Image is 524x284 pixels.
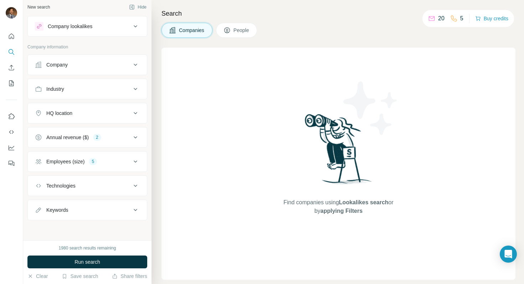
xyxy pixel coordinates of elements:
p: 5 [460,14,463,23]
button: Industry [28,80,147,98]
button: Dashboard [6,141,17,154]
div: Technologies [46,182,76,189]
div: Industry [46,85,64,93]
span: Companies [179,27,205,34]
button: Hide [124,2,151,12]
div: Annual revenue ($) [46,134,89,141]
div: Keywords [46,206,68,214]
div: Company lookalikes [48,23,92,30]
div: 1980 search results remaining [59,245,116,251]
p: Company information [27,44,147,50]
img: Surfe Illustration - Stars [339,76,403,140]
button: Employees (size)5 [28,153,147,170]
button: My lists [6,77,17,90]
h4: Search [161,9,515,19]
span: Find companies using or by [281,198,395,215]
div: 2 [93,134,101,141]
button: Keywords [28,201,147,219]
button: Technologies [28,177,147,194]
div: Open Intercom Messenger [500,246,517,263]
button: Feedback [6,157,17,170]
div: Company [46,61,68,68]
button: Run search [27,256,147,268]
div: New search [27,4,50,10]
button: Use Surfe on LinkedIn [6,110,17,123]
button: Enrich CSV [6,61,17,74]
button: Use Surfe API [6,126,17,138]
img: Surfe Illustration - Woman searching with binoculars [302,112,376,191]
span: People [233,27,250,34]
button: Annual revenue ($)2 [28,129,147,146]
button: Share filters [112,273,147,280]
img: Avatar [6,7,17,19]
button: Search [6,46,17,58]
p: 20 [438,14,445,23]
button: Quick start [6,30,17,43]
div: 5 [89,158,97,165]
div: Employees (size) [46,158,84,165]
button: Buy credits [475,14,508,23]
span: applying Filters [320,208,363,214]
div: HQ location [46,110,72,117]
button: Company lookalikes [28,18,147,35]
button: Company [28,56,147,73]
button: Save search [62,273,98,280]
button: HQ location [28,105,147,122]
span: Run search [75,258,100,265]
span: Lookalikes search [339,199,389,205]
button: Clear [27,273,48,280]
